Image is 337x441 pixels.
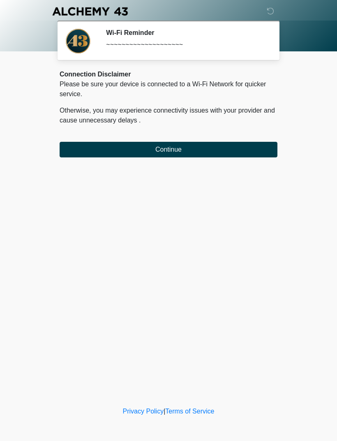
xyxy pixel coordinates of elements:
h2: Wi-Fi Reminder [106,29,265,37]
a: | [164,408,165,415]
img: Alchemy 43 Logo [51,6,129,16]
a: Terms of Service [165,408,214,415]
a: Privacy Policy [123,408,164,415]
button: Continue [60,142,277,157]
img: Agent Avatar [66,29,90,53]
p: Please be sure your device is connected to a Wi-Fi Network for quicker service. [60,79,277,99]
div: Connection Disclaimer [60,69,277,79]
div: ~~~~~~~~~~~~~~~~~~~~ [106,40,265,50]
p: Otherwise, you may experience connectivity issues with your provider and cause unnecessary delays . [60,106,277,125]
